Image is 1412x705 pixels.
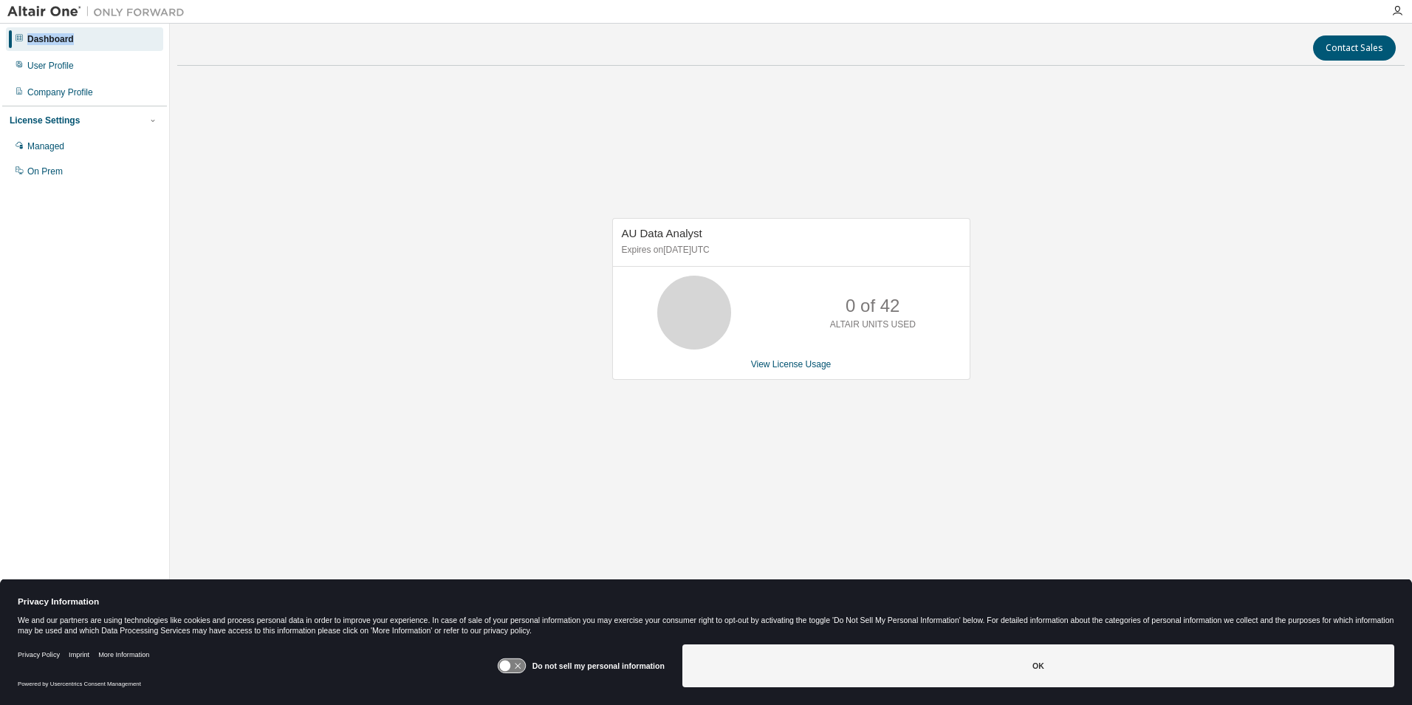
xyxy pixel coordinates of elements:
[1313,35,1396,61] button: Contact Sales
[10,115,80,126] div: License Settings
[7,4,192,19] img: Altair One
[622,244,957,256] p: Expires on [DATE] UTC
[27,86,93,98] div: Company Profile
[27,140,64,152] div: Managed
[27,33,74,45] div: Dashboard
[27,60,74,72] div: User Profile
[27,166,63,177] div: On Prem
[622,227,702,239] span: AU Data Analyst
[751,359,832,369] a: View License Usage
[830,319,916,331] p: ALTAIR UNITS USED
[846,293,899,319] p: 0 of 42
